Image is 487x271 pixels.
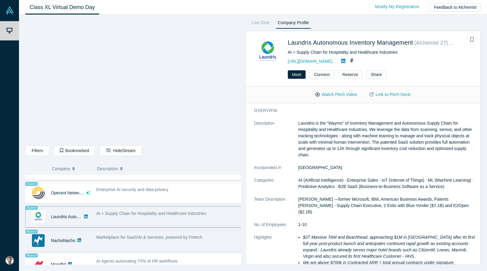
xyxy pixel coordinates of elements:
dt: No. of Employees [254,222,298,234]
h3: overview [254,107,468,114]
a: Laundris Autonomous Inventory Management [288,39,413,46]
button: Filters [25,145,49,156]
button: Watch Pitch Video [309,89,363,100]
button: HideStream [99,145,142,156]
span: Alumni [25,230,38,234]
dt: Team Description [254,196,298,222]
dt: Incorporated in [254,164,298,177]
button: Share [366,70,386,79]
a: Operant Networks [51,190,85,195]
img: Laundris Autonomous Inventory Management's Logo [32,210,45,223]
span: Marketplace for SaaS/AI & Services, powered by Fintech [96,235,203,240]
dt: Categories [254,177,298,196]
button: Feedback to Alchemist [430,3,481,11]
button: Bookmark [468,36,476,44]
iframe: Alchemist Class XL Demo Day: Vault [26,20,241,141]
dd: [GEOGRAPHIC_DATA] [298,164,476,171]
span: Alumni [449,41,461,45]
img: Moodbit's Logo [32,258,45,271]
img: Laundris Autonomous Inventory Management's Logo [254,38,281,65]
span: Alumni [25,182,38,186]
svg: dsa ai sparkles [86,191,90,195]
a: NachoNacho [51,238,75,243]
img: Alchemist Vault Logo [5,6,14,15]
dt: Description [254,120,298,164]
img: Operant Networks's Logo [32,187,45,199]
a: [URL][DOMAIN_NAME] [288,59,332,64]
span: Alumni [25,206,38,210]
img: Creighton Hicks's Account [5,256,14,265]
a: Class XL Virtual Demo Day [25,0,99,14]
span: Company [52,162,70,175]
button: Description [97,162,237,175]
button: Company [52,162,91,175]
a: Link to Pitch Deck [363,89,417,100]
span: AI (Artificial Intelligence) · Enterprise Sales · IoT (Internet of Things) · ML (Machine Learning... [298,178,473,189]
a: Modify My Registration [369,2,426,12]
a: Laundris Autonomous Inventory Management [51,214,136,219]
button: Connect [310,70,334,79]
button: Meet [288,70,306,79]
img: NachoNacho's Logo [32,234,45,247]
span: Enterprise AI security and data privacy [96,187,168,192]
span: AI + Supply Chain for Hospitality and Healthcare Industries [96,211,206,216]
span: AI Agents automating 70% of HR workflows [96,259,178,263]
small: ( Alchemist 27 ) [414,40,448,46]
a: Live Chat [250,19,272,29]
button: Reserve [338,70,362,79]
em: We are above $700k in Contracted ARR = total annual contracts under signature. [303,260,454,265]
dd: 1-10 [298,222,476,228]
p: Laundris is the “Waymo” of Inventory Management and Autonomous Supply Chain for Hospitality and H... [298,120,476,158]
em: $2T Massive TAM and Beachhead. approaching $1M in [GEOGRAPHIC_DATA] after its first full year pos... [303,235,475,259]
span: Description [97,162,118,175]
a: Moodbit [51,262,66,267]
p: [PERSON_NAME] —former Microsoft, IBM, American Business Awards, Patents [PERSON_NAME] - Supply Ch... [298,196,476,215]
a: Company Profile [276,19,311,29]
span: Alumni [25,253,38,257]
button: Bookmarked [54,145,95,156]
div: AI + Supply Chain for Hospitality and Healthcare Industries [288,49,472,56]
